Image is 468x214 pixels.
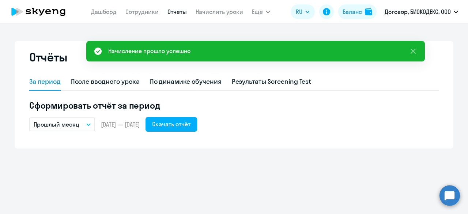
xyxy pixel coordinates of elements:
span: Ещё [252,7,263,16]
button: RU [291,4,315,19]
div: По динамике обучения [150,77,222,86]
div: За период [29,77,61,86]
button: Скачать отчёт [146,117,197,132]
h5: Сформировать отчёт за период [29,100,439,111]
button: Балансbalance [338,4,377,19]
img: balance [365,8,372,15]
span: [DATE] — [DATE] [101,120,140,128]
a: Дашборд [91,8,117,15]
button: Договор, БИОКОДЕКС, ООО [381,3,462,20]
p: Договор, БИОКОДЕКС, ООО [385,7,451,16]
div: Баланс [343,7,362,16]
div: Начисление прошло успешно [108,46,190,55]
a: Начислить уроки [196,8,243,15]
div: Скачать отчёт [152,120,190,128]
button: Прошлый месяц [29,117,95,131]
a: Сотрудники [125,8,159,15]
div: После вводного урока [71,77,140,86]
div: Результаты Screening Test [232,77,312,86]
a: Отчеты [167,8,187,15]
p: Прошлый месяц [34,120,79,129]
span: RU [296,7,302,16]
h2: Отчёты [29,50,67,64]
button: Ещё [252,4,270,19]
